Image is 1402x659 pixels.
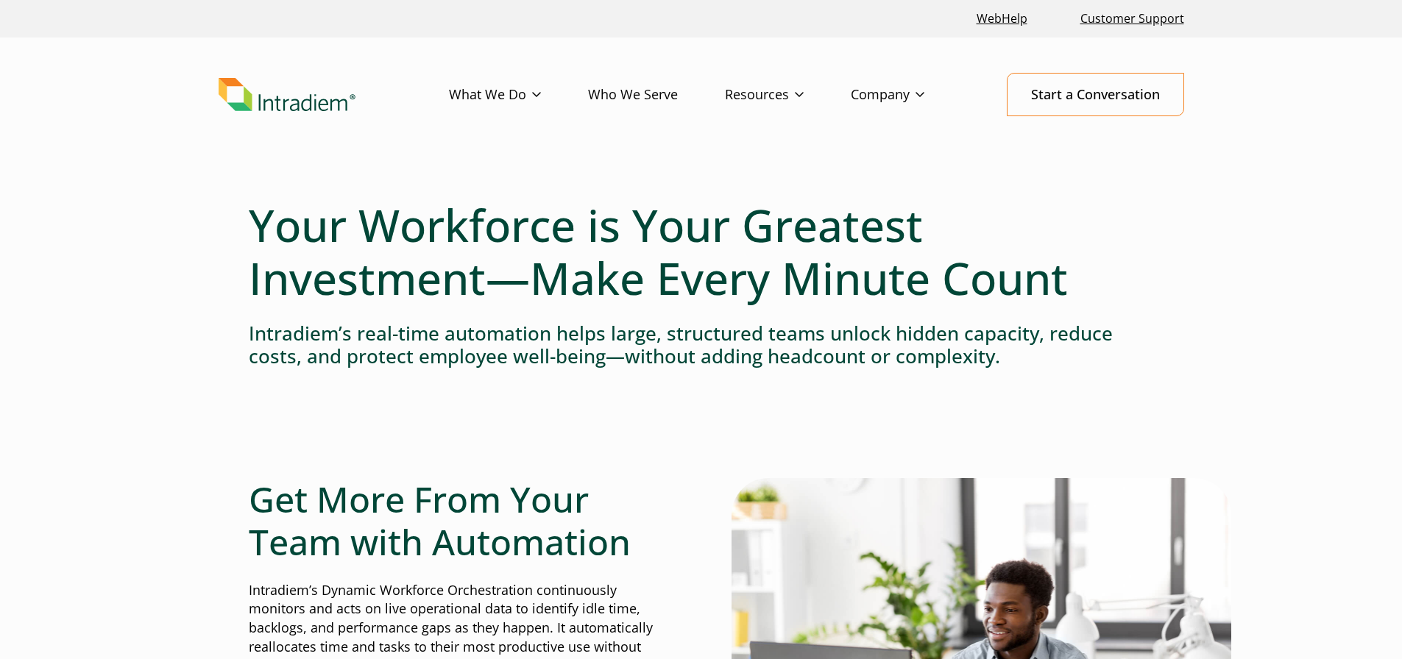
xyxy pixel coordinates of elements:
a: Link opens in a new window [971,3,1033,35]
a: Who We Serve [588,74,725,116]
h1: Your Workforce is Your Greatest Investment—Make Every Minute Count [249,199,1154,304]
a: What We Do [449,74,588,116]
a: Resources [725,74,851,116]
a: Company [851,74,971,116]
h4: Intradiem’s real-time automation helps large, structured teams unlock hidden capacity, reduce cos... [249,322,1154,368]
a: Link to homepage of Intradiem [219,78,449,112]
a: Customer Support [1074,3,1190,35]
img: Intradiem [219,78,355,112]
h2: Get More From Your Team with Automation [249,478,671,563]
a: Start a Conversation [1007,73,1184,116]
